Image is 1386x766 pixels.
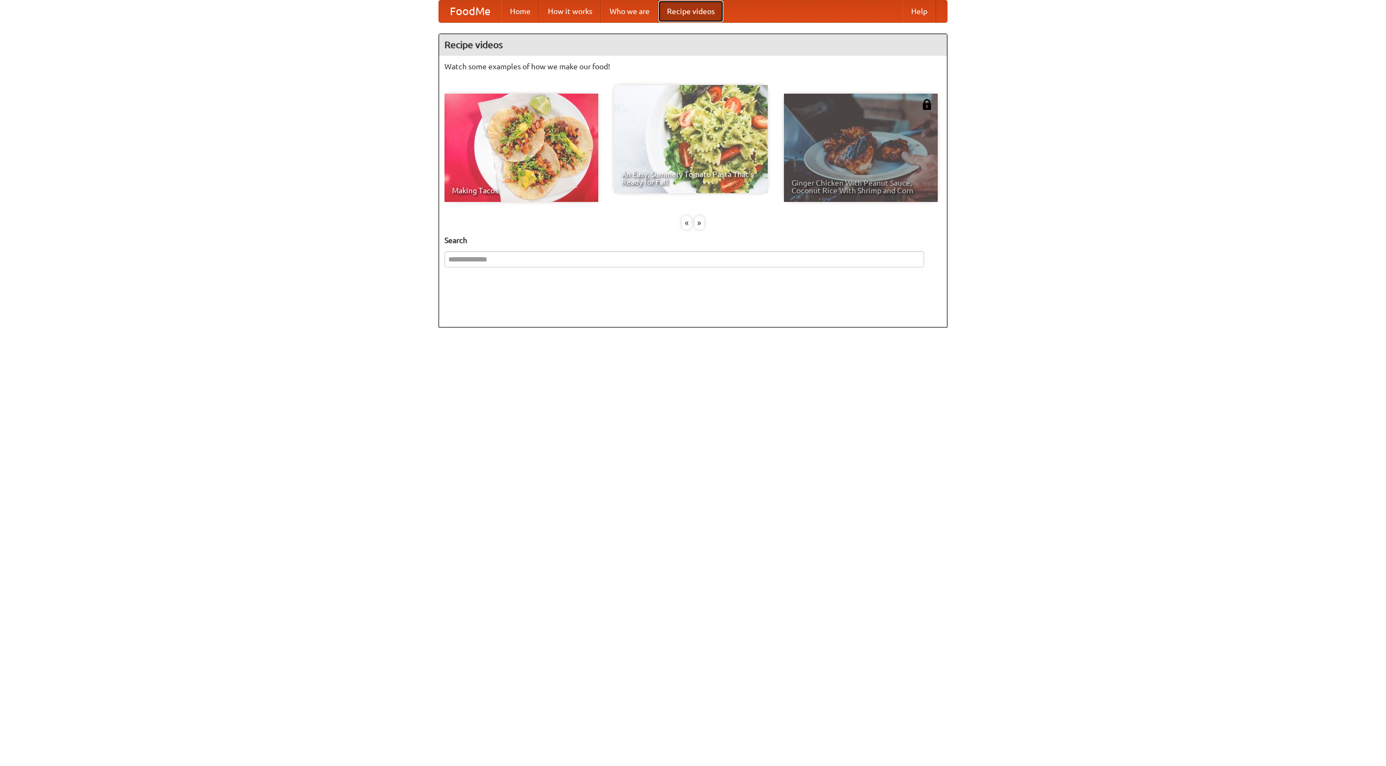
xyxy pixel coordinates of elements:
div: » [695,216,704,230]
a: Who we are [601,1,658,22]
a: Help [903,1,936,22]
div: « [682,216,691,230]
img: 483408.png [921,99,932,110]
a: Making Tacos [444,94,598,202]
a: FoodMe [439,1,501,22]
h5: Search [444,235,942,246]
a: An Easy, Summery Tomato Pasta That's Ready for Fall [614,85,768,193]
h4: Recipe videos [439,34,947,56]
span: Making Tacos [452,187,591,194]
a: How it works [539,1,601,22]
span: An Easy, Summery Tomato Pasta That's Ready for Fall [622,171,760,186]
a: Home [501,1,539,22]
a: Recipe videos [658,1,723,22]
p: Watch some examples of how we make our food! [444,61,942,72]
